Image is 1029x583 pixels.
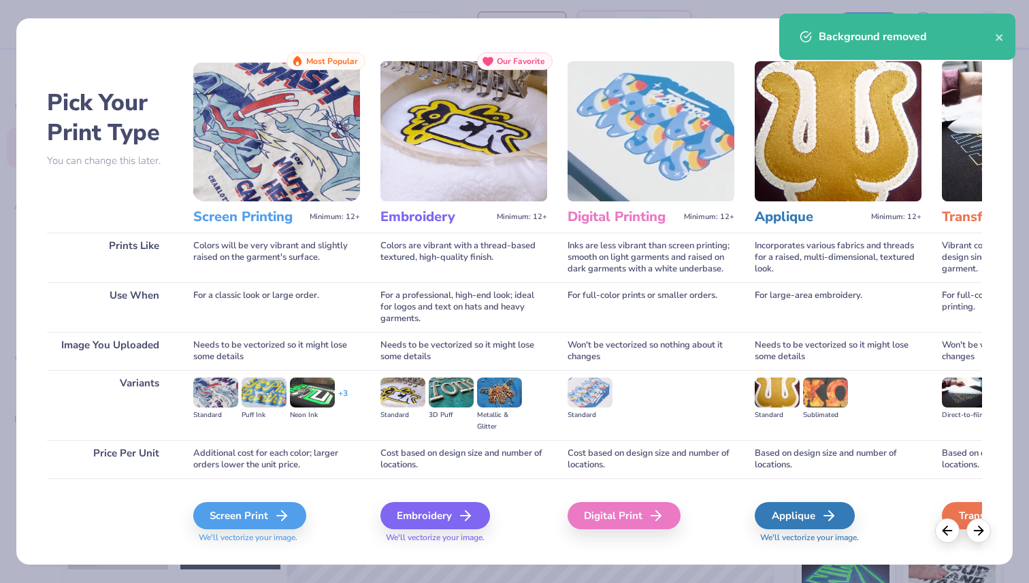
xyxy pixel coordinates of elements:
div: Use When [47,282,173,332]
span: Minimum: 12+ [310,212,360,222]
div: Puff Ink [242,410,287,421]
button: close [995,29,1004,45]
img: Applique [755,61,921,201]
img: Embroidery [380,61,547,201]
span: Minimum: 12+ [871,212,921,222]
div: Colors are vibrant with a thread-based textured, high-quality finish. [380,233,547,282]
img: Metallic & Glitter [477,378,522,407]
div: Standard [193,410,238,421]
div: Needs to be vectorized so it might lose some details [755,332,921,370]
div: Sublimated [803,410,848,421]
h3: Screen Printing [193,208,304,226]
img: Standard [568,378,612,407]
div: Cost based on design size and number of locations. [568,440,734,478]
span: Minimum: 12+ [497,212,547,222]
img: Screen Printing [193,61,360,201]
div: Needs to be vectorized so it might lose some details [380,332,547,370]
div: For full-color prints or smaller orders. [568,282,734,332]
div: Direct-to-film [942,410,987,421]
img: Sublimated [803,378,848,407]
img: Standard [380,378,425,407]
div: Incorporates various fabrics and threads for a raised, multi-dimensional, textured look. [755,233,921,282]
div: Needs to be vectorized so it might lose some details [193,332,360,370]
div: + 3 [338,388,348,411]
span: We'll vectorize your image. [380,532,547,544]
div: Neon Ink [290,410,335,421]
div: Screen Print [193,502,306,529]
div: For a professional, high-end look; ideal for logos and text on hats and heavy garments. [380,282,547,332]
img: Direct-to-film [942,378,987,407]
h3: Embroidery [380,208,491,226]
div: Embroidery [380,502,490,529]
div: Standard [755,410,800,421]
img: Digital Printing [568,61,734,201]
div: Based on design size and number of locations. [755,440,921,478]
div: Inks are less vibrant than screen printing; smooth on light garments and raised on dark garments ... [568,233,734,282]
h3: Applique [755,208,866,226]
div: Additional cost for each color; larger orders lower the unit price. [193,440,360,478]
div: Prints Like [47,233,173,282]
div: 3D Puff [429,410,474,421]
h3: Digital Printing [568,208,679,226]
div: For large-area embroidery. [755,282,921,332]
div: Background removed [819,29,995,45]
div: Variants [47,370,173,440]
div: For a classic look or large order. [193,282,360,332]
img: Standard [755,378,800,407]
div: Won't be vectorized so nothing about it changes [568,332,734,370]
img: Standard [193,378,238,407]
p: You can change this later. [47,155,173,167]
div: Metallic & Glitter [477,410,522,433]
h2: Pick Your Print Type [47,88,173,148]
div: Cost based on design size and number of locations. [380,440,547,478]
div: Image You Uploaded [47,332,173,370]
img: 3D Puff [429,378,474,407]
div: Digital Print [568,502,681,529]
div: Standard [380,410,425,421]
div: Colors will be very vibrant and slightly raised on the garment's surface. [193,233,360,282]
div: Applique [755,502,855,529]
span: We'll vectorize your image. [193,532,360,544]
span: Our Favorite [497,56,545,66]
img: Puff Ink [242,378,287,407]
span: Minimum: 12+ [684,212,734,222]
div: Standard [568,410,612,421]
span: Most Popular [306,56,358,66]
span: We'll vectorize your image. [755,532,921,544]
img: Neon Ink [290,378,335,407]
div: Price Per Unit [47,440,173,478]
